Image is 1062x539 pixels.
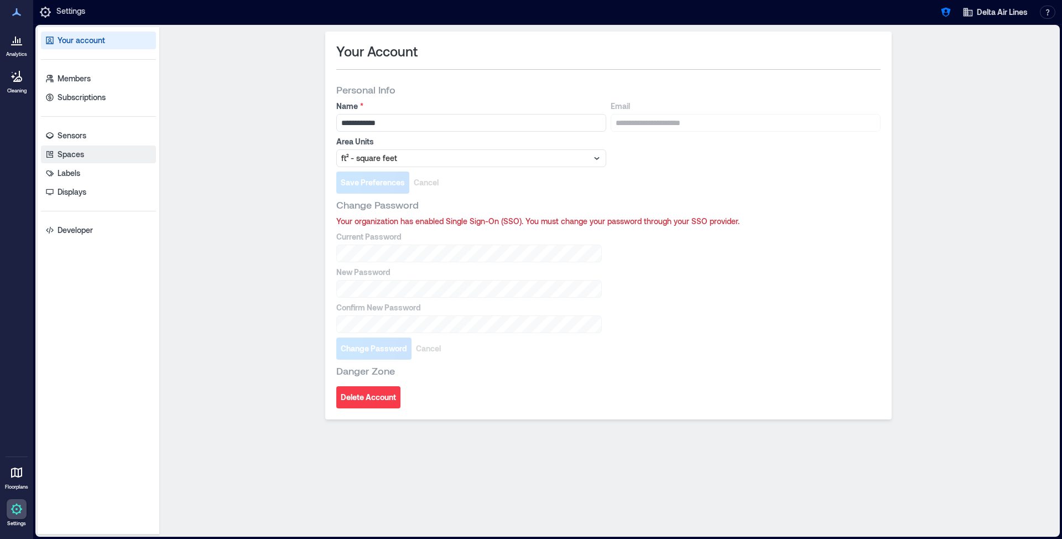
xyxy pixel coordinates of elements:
p: Members [58,73,91,84]
a: Floorplans [2,459,32,494]
a: Your account [41,32,156,49]
button: Change Password [336,338,412,360]
button: Cancel [409,172,443,194]
span: Change Password [336,198,419,211]
a: Labels [41,164,156,182]
span: Danger Zone [336,364,395,377]
label: Area Units [336,136,604,147]
a: Sensors [41,127,156,144]
p: Labels [58,168,80,179]
button: Save Preferences [336,172,409,194]
button: Delta Air Lines [959,3,1031,21]
span: Personal Info [336,83,395,96]
span: Save Preferences [341,177,405,188]
a: Settings [3,496,30,530]
p: Analytics [6,51,27,58]
a: Members [41,70,156,87]
label: Name [336,101,604,112]
label: New Password [336,267,600,278]
a: Displays [41,183,156,201]
a: Subscriptions [41,89,156,106]
a: Analytics [3,27,30,61]
p: Floorplans [5,484,28,490]
button: Delete Account [336,386,400,408]
a: Developer [41,221,156,239]
span: Delta Air Lines [977,7,1028,18]
p: Sensors [58,130,86,141]
span: Your Account [336,43,418,60]
p: Subscriptions [58,92,106,103]
button: Cancel [412,338,445,360]
a: Cleaning [3,63,30,97]
span: Change Password [341,343,407,354]
p: Settings [56,6,85,19]
span: Cancel [414,177,439,188]
p: Your account [58,35,105,46]
p: Cleaning [7,87,27,94]
label: Email [611,101,878,112]
p: Settings [7,520,26,527]
a: Spaces [41,146,156,163]
span: Cancel [416,343,441,354]
p: Displays [58,186,86,198]
p: Spaces [58,149,84,160]
p: Developer [58,225,93,236]
span: Delete Account [341,392,396,403]
div: Your organization has enabled Single Sign-On (SSO). You must change your password through your SS... [336,216,881,227]
label: Confirm New Password [336,302,600,313]
label: Current Password [336,231,600,242]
